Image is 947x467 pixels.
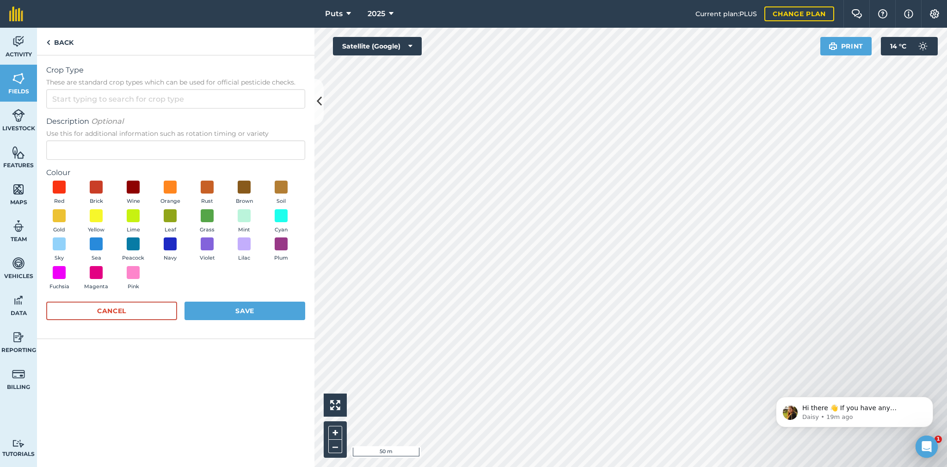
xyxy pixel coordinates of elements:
[49,283,69,291] span: Fuchsia
[46,209,72,234] button: Gold
[90,197,103,206] span: Brick
[904,8,913,19] img: svg+xml;base64,PHN2ZyB4bWxucz0iaHR0cDovL3d3dy53My5vcmcvMjAwMC9zdmciIHdpZHRoPSIxNyIgaGVpZ2h0PSIxNy...
[54,197,65,206] span: Red
[12,72,25,85] img: svg+xml;base64,PHN2ZyB4bWxucz0iaHR0cDovL3d3dy53My5vcmcvMjAwMC9zdmciIHdpZHRoPSI1NiIgaGVpZ2h0PSI2MC...
[46,116,305,127] span: Description
[46,167,305,178] label: Colour
[46,237,72,262] button: Sky
[829,41,837,52] img: svg+xml;base64,PHN2ZyB4bWxucz0iaHR0cDovL3d3dy53My5vcmcvMjAwMC9zdmciIHdpZHRoPSIxOSIgaGVpZ2h0PSIyNC...
[157,181,183,206] button: Orange
[91,117,123,126] em: Optional
[328,426,342,440] button: +
[200,226,215,234] span: Grass
[46,302,177,320] button: Cancel
[695,9,757,19] span: Current plan : PLUS
[268,181,294,206] button: Soil
[236,197,253,206] span: Brown
[184,302,305,320] button: Save
[201,197,213,206] span: Rust
[128,283,139,291] span: Pink
[877,9,888,18] img: A question mark icon
[165,226,176,234] span: Leaf
[46,37,50,48] img: svg+xml;base64,PHN2ZyB4bWxucz0iaHR0cDovL3d3dy53My5vcmcvMjAwMC9zdmciIHdpZHRoPSI5IiBoZWlnaHQ9IjI0Ii...
[164,254,177,262] span: Navy
[935,436,942,443] span: 1
[46,65,305,76] span: Crop Type
[368,8,385,19] span: 2025
[9,6,23,21] img: fieldmargin Logo
[328,440,342,453] button: –
[194,237,220,262] button: Violet
[916,436,938,458] div: Open Intercom Messenger
[83,266,109,291] button: Magenta
[12,293,25,307] img: svg+xml;base64,PD94bWwgdmVyc2lvbj0iMS4wIiBlbmNvZGluZz0idXRmLTgiPz4KPCEtLSBHZW5lcmF0b3I6IEFkb2JlIE...
[275,226,288,234] span: Cyan
[330,400,340,410] img: Four arrows, one pointing top left, one top right, one bottom right and the last bottom left
[325,8,343,19] span: Puts
[127,226,140,234] span: Lime
[92,254,101,262] span: Sea
[12,182,25,196] img: svg+xml;base64,PHN2ZyB4bWxucz0iaHR0cDovL3d3dy53My5vcmcvMjAwMC9zdmciIHdpZHRoPSI1NiIgaGVpZ2h0PSI2MC...
[46,266,72,291] button: Fuchsia
[160,197,180,206] span: Orange
[46,89,305,109] input: Start typing to search for crop type
[157,237,183,262] button: Navy
[84,283,108,291] span: Magenta
[194,209,220,234] button: Grass
[157,209,183,234] button: Leaf
[55,254,64,262] span: Sky
[914,37,932,55] img: svg+xml;base64,PD94bWwgdmVyc2lvbj0iMS4wIiBlbmNvZGluZz0idXRmLTgiPz4KPCEtLSBHZW5lcmF0b3I6IEFkb2JlIE...
[12,256,25,270] img: svg+xml;base64,PD94bWwgdmVyc2lvbj0iMS4wIiBlbmNvZGluZz0idXRmLTgiPz4KPCEtLSBHZW5lcmF0b3I6IEFkb2JlIE...
[851,9,862,18] img: Two speech bubbles overlapping with the left bubble in the forefront
[194,181,220,206] button: Rust
[12,439,25,448] img: svg+xml;base64,PD94bWwgdmVyc2lvbj0iMS4wIiBlbmNvZGluZz0idXRmLTgiPz4KPCEtLSBHZW5lcmF0b3I6IEFkb2JlIE...
[83,181,109,206] button: Brick
[88,226,105,234] span: Yellow
[53,226,65,234] span: Gold
[231,209,257,234] button: Mint
[764,6,834,21] a: Change plan
[46,78,305,87] span: These are standard crop types which can be used for official pesticide checks.
[12,367,25,381] img: svg+xml;base64,PD94bWwgdmVyc2lvbj0iMS4wIiBlbmNvZGluZz0idXRmLTgiPz4KPCEtLSBHZW5lcmF0b3I6IEFkb2JlIE...
[268,237,294,262] button: Plum
[83,237,109,262] button: Sea
[881,37,938,55] button: 14 °C
[231,237,257,262] button: Lilac
[274,254,288,262] span: Plum
[127,197,140,206] span: Wine
[83,209,109,234] button: Yellow
[238,254,250,262] span: Lilac
[37,28,83,55] a: Back
[12,109,25,122] img: svg+xml;base64,PD94bWwgdmVyc2lvbj0iMS4wIiBlbmNvZGluZz0idXRmLTgiPz4KPCEtLSBHZW5lcmF0b3I6IEFkb2JlIE...
[762,377,947,442] iframe: Intercom notifications message
[929,9,940,18] img: A cog icon
[46,181,72,206] button: Red
[122,254,144,262] span: Peacock
[820,37,872,55] button: Print
[120,237,146,262] button: Peacock
[277,197,286,206] span: Soil
[120,181,146,206] button: Wine
[12,35,25,49] img: svg+xml;base64,PD94bWwgdmVyc2lvbj0iMS4wIiBlbmNvZGluZz0idXRmLTgiPz4KPCEtLSBHZW5lcmF0b3I6IEFkb2JlIE...
[890,37,906,55] span: 14 ° C
[333,37,422,55] button: Satellite (Google)
[231,181,257,206] button: Brown
[238,226,250,234] span: Mint
[268,209,294,234] button: Cyan
[12,146,25,159] img: svg+xml;base64,PHN2ZyB4bWxucz0iaHR0cDovL3d3dy53My5vcmcvMjAwMC9zdmciIHdpZHRoPSI1NiIgaGVpZ2h0PSI2MC...
[12,219,25,233] img: svg+xml;base64,PD94bWwgdmVyc2lvbj0iMS4wIiBlbmNvZGluZz0idXRmLTgiPz4KPCEtLSBHZW5lcmF0b3I6IEFkb2JlIE...
[12,330,25,344] img: svg+xml;base64,PD94bWwgdmVyc2lvbj0iMS4wIiBlbmNvZGluZz0idXRmLTgiPz4KPCEtLSBHZW5lcmF0b3I6IEFkb2JlIE...
[200,254,215,262] span: Violet
[120,209,146,234] button: Lime
[120,266,146,291] button: Pink
[46,129,305,138] span: Use this for additional information such as rotation timing or variety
